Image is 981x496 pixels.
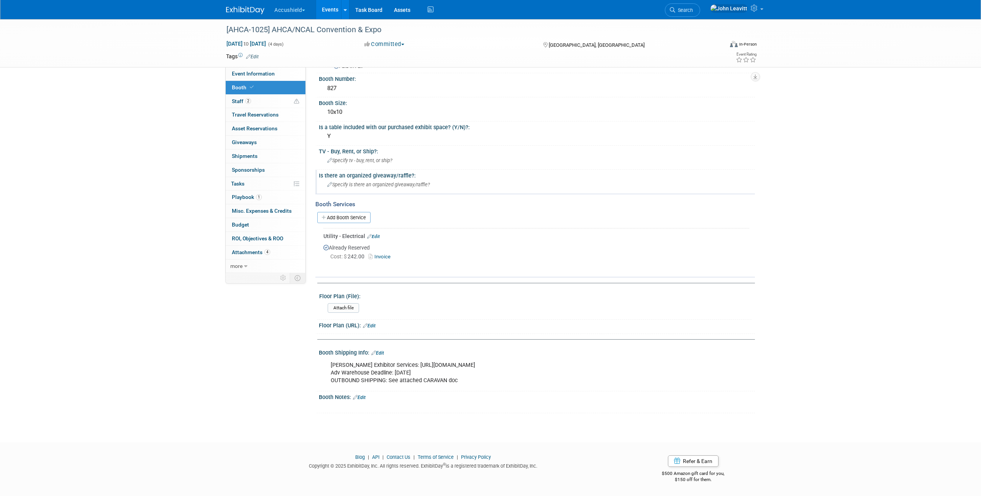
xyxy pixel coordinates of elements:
[549,42,645,48] span: [GEOGRAPHIC_DATA], [GEOGRAPHIC_DATA]
[678,40,757,51] div: Event Format
[418,454,454,460] a: Terms of Service
[632,476,755,483] div: $150 off for them.
[330,253,367,259] span: 242.00
[277,273,290,283] td: Personalize Event Tab Strip
[665,3,700,17] a: Search
[226,149,305,163] a: Shipments
[325,106,749,118] div: 10x10
[243,41,250,47] span: to
[319,73,755,83] div: Booth Number:
[319,170,755,179] div: Is there an organized giveaway/raffle?:
[232,167,265,173] span: Sponsorships
[367,234,380,239] a: Edit
[371,350,384,356] a: Edit
[353,395,366,400] a: Edit
[226,122,305,135] a: Asset Reservations
[668,455,719,467] a: Refer & Earn
[355,454,365,460] a: Blog
[363,323,376,328] a: Edit
[294,98,299,105] span: Potential Scheduling Conflict -- at least one attendee is tagged in another overlapping event.
[232,208,292,214] span: Misc. Expenses & Credits
[372,454,379,460] a: API
[710,4,748,13] img: John Leavitt
[232,112,279,118] span: Travel Reservations
[412,454,417,460] span: |
[739,41,757,47] div: In-Person
[226,7,264,14] img: ExhibitDay
[226,40,266,47] span: [DATE] [DATE]
[317,212,371,223] a: Add Booth Service
[226,81,305,94] a: Booth
[315,200,755,209] div: Booth Services
[369,254,394,259] a: Invoice
[226,204,305,218] a: Misc. Expenses & Credits
[461,454,491,460] a: Privacy Policy
[362,40,407,48] button: Committed
[323,232,749,240] div: Utility - Electrical
[330,253,348,259] span: Cost: $
[226,259,305,273] a: more
[226,67,305,80] a: Event Information
[231,181,244,187] span: Tasks
[319,347,755,357] div: Booth Shipping Info:
[232,153,258,159] span: Shipments
[226,177,305,191] a: Tasks
[325,130,749,142] div: Y
[319,122,755,131] div: Is a table included with our purchased exhibit space? (Y/N)?:
[230,263,243,269] span: more
[319,146,755,155] div: TV - Buy, Rent, or Ship?:
[250,85,254,89] i: Booth reservation complete
[232,84,255,90] span: Booth
[327,182,430,187] span: Specify is there an organized giveaway/raffle?
[245,98,251,104] span: 2
[226,95,305,108] a: Staff2
[226,232,305,245] a: ROI, Objectives & ROO
[325,82,749,94] div: 827
[226,246,305,259] a: Attachments4
[319,97,755,107] div: Booth Size:
[232,71,275,77] span: Event Information
[366,454,371,460] span: |
[381,454,386,460] span: |
[232,194,262,200] span: Playbook
[226,191,305,204] a: Playbook1
[387,454,410,460] a: Contact Us
[226,136,305,149] a: Giveaways
[319,320,755,330] div: Floor Plan (URL):
[256,194,262,200] span: 1
[232,235,283,241] span: ROI, Objectives & ROO
[632,465,755,483] div: $500 Amazon gift card for you,
[224,23,712,37] div: [AHCA-1025] AHCA/NCAL Convention & Expo
[327,158,392,163] span: Specify tv - buy, rent, or ship?
[226,163,305,177] a: Sponsorships
[323,240,749,268] div: Already Reserved
[232,222,249,228] span: Budget
[736,53,756,56] div: Event Rating
[226,53,259,60] td: Tags
[264,249,270,255] span: 4
[246,54,259,59] a: Edit
[232,139,257,145] span: Giveaways
[226,218,305,232] a: Budget
[226,461,620,470] div: Copyright © 2025 ExhibitDay, Inc. All rights reserved. ExhibitDay is a registered trademark of Ex...
[675,7,693,13] span: Search
[319,391,755,401] div: Booth Notes:
[267,42,284,47] span: (4 days)
[232,125,277,131] span: Asset Reservations
[290,273,306,283] td: Toggle Event Tabs
[319,291,751,300] div: Floor Plan (File):
[730,41,738,47] img: Format-Inperson.png
[226,108,305,122] a: Travel Reservations
[455,454,460,460] span: |
[232,249,270,255] span: Attachments
[443,462,446,466] sup: ®
[232,98,251,104] span: Staff
[325,358,671,388] div: [PERSON_NAME] Exhibitor Services: [URL][DOMAIN_NAME] Adv Warehouse Deadline: [DATE] OUTBOUND SHIP...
